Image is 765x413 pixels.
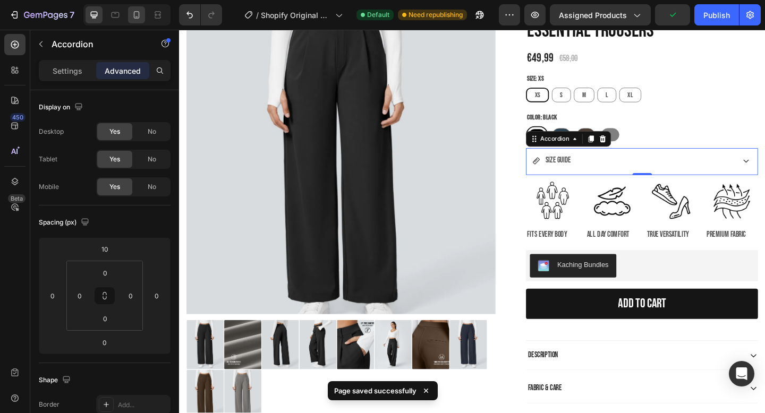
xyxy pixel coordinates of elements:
[179,30,765,413] iframe: Design area
[261,10,331,21] span: Shopify Original Product Template
[8,194,25,203] div: Beta
[444,216,498,231] p: all day comfort
[464,66,466,75] span: L
[39,216,91,230] div: Spacing (px)
[694,4,739,25] button: Publish
[443,158,499,215] img: gempages_579495546650166065-777d19c9-17f0-4fbe-bfae-70f0a1cf40dd.png
[334,385,416,396] p: Page saved successfully
[94,241,115,257] input: 10
[95,311,116,326] input: 0px
[118,400,168,410] div: Add...
[379,349,412,360] p: Description
[508,158,565,215] img: gempages_579495546650166065-f6290164-59d0-474f-b594-9662cbea0f8c.png
[729,361,754,386] div: Open Intercom Messenger
[379,385,416,396] p: Fabric & Care
[149,288,165,304] input: 0
[412,23,435,39] div: €58,00
[377,158,434,215] img: gempages_579495546650166065-5c40e875-56e6-45e3-8cc3-7e5eedb111ae.png
[109,127,120,136] span: Yes
[148,154,156,164] span: No
[390,114,426,124] div: Accordion
[39,100,85,115] div: Display on
[411,251,467,262] div: Kaching Bundles
[256,10,259,21] span: /
[179,4,222,25] div: Undo/Redo
[377,88,412,103] legend: Color: Black
[4,4,79,25] button: 7
[52,38,142,50] p: Accordion
[105,65,141,76] p: Advanced
[387,66,393,75] span: XS
[39,127,64,136] div: Desktop
[39,400,59,409] div: Border
[377,22,409,40] div: €49,99
[478,289,530,307] div: Add to cart
[148,127,156,136] span: No
[390,251,403,263] img: KachingBundles.png
[94,334,115,350] input: 0
[409,10,463,20] span: Need republishing
[39,373,73,388] div: Shape
[378,216,433,231] p: Fits Every Body
[438,66,443,75] span: M
[95,265,116,281] input: 0px
[550,4,651,25] button: Assigned Products
[414,66,417,75] span: S
[148,182,156,192] span: No
[123,288,139,304] input: 0px
[574,216,628,231] p: premium fabric
[109,154,120,164] span: Yes
[559,10,627,21] span: Assigned Products
[573,158,630,215] img: gempages_579495546650166065-62f25201-fc6a-47bc-95cd-f916cacbcdcc.png
[377,46,397,61] legend: Size: XS
[488,66,494,75] span: XL
[39,154,57,164] div: Tablet
[10,113,25,122] div: 450
[398,135,426,150] p: SIZE GUIDE
[381,244,475,270] button: Kaching Bundles
[39,182,59,192] div: Mobile
[72,288,88,304] input: 0px
[109,182,120,192] span: Yes
[397,133,428,152] div: Rich Text Editor. Editing area: main
[53,65,82,76] p: Settings
[367,10,389,20] span: Default
[45,288,61,304] input: 0
[703,10,730,21] div: Publish
[377,282,630,315] button: Add to cart
[70,8,74,21] p: 7
[509,216,564,231] p: true versatility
